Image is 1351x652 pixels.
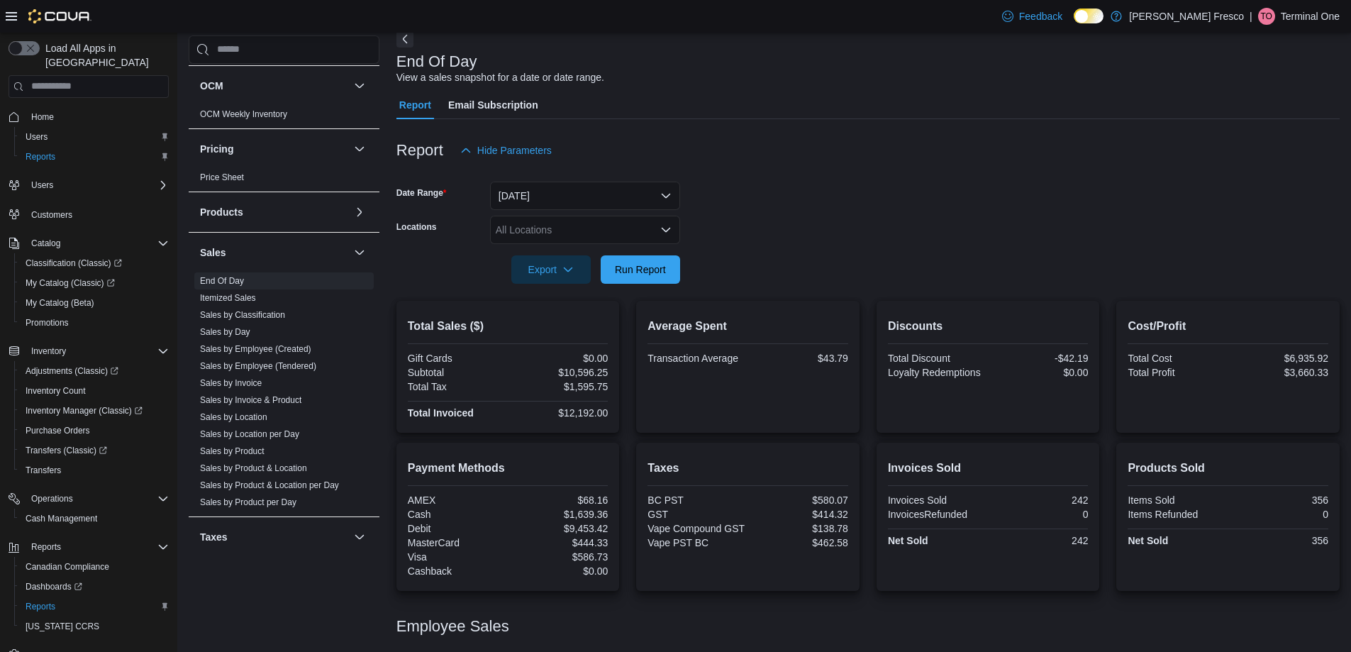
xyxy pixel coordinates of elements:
button: Products [200,205,348,219]
button: Taxes [200,530,348,544]
a: Inventory Count [20,382,91,399]
button: [DATE] [490,182,680,210]
div: Debit [408,523,505,534]
a: Sales by Invoice & Product [200,395,301,405]
div: 356 [1231,535,1328,546]
a: Sales by Location [200,412,267,422]
span: Dashboards [20,578,169,595]
a: My Catalog (Beta) [20,294,100,311]
div: Items Refunded [1128,509,1225,520]
div: Gift Cards [408,353,505,364]
button: Home [3,106,174,127]
span: Cash Management [26,513,97,524]
a: Sales by Product [200,446,265,456]
div: BC PST [647,494,745,506]
button: Catalog [26,235,66,252]
div: $586.73 [511,551,608,563]
h2: Average Spent [647,318,848,335]
a: Sales by Product & Location per Day [200,480,339,490]
div: InvoicesRefunded [888,509,985,520]
a: Users [20,128,53,145]
h3: OCM [200,79,223,93]
h2: Cost/Profit [1128,318,1328,335]
span: Users [26,131,48,143]
div: Transaction Average [647,353,745,364]
span: Export [520,255,582,284]
a: My Catalog (Classic) [20,275,121,292]
div: Vape Compound GST [647,523,745,534]
div: OCM [189,106,379,128]
h2: Taxes [647,460,848,477]
span: Feedback [1019,9,1062,23]
div: $462.58 [751,537,848,548]
h3: Report [396,142,443,159]
span: Promotions [26,317,69,328]
button: Users [14,127,174,147]
span: Reports [26,538,169,556]
span: Canadian Compliance [20,558,169,575]
a: Transfers (Classic) [20,442,113,459]
h2: Total Sales ($) [408,318,608,335]
span: Reports [20,598,169,615]
a: Classification (Classic) [14,253,174,273]
span: Reports [31,541,61,553]
div: $68.16 [511,494,608,506]
a: Home [26,109,60,126]
a: My Catalog (Classic) [14,273,174,293]
span: Inventory [26,343,169,360]
span: Reports [20,148,169,165]
h3: Products [200,205,243,219]
span: End Of Day [200,275,244,287]
div: Cash [408,509,505,520]
p: | [1250,8,1252,25]
div: Total Tax [408,381,505,392]
button: Users [3,175,174,195]
div: Visa [408,551,505,563]
span: Inventory Count [20,382,169,399]
a: Inventory Manager (Classic) [20,402,148,419]
a: OCM Weekly Inventory [200,109,287,119]
a: Inventory Manager (Classic) [14,401,174,421]
a: Promotions [20,314,74,331]
span: Run Report [615,263,666,277]
button: Next [396,31,413,48]
div: $0.00 [991,367,1088,378]
span: Catalog [31,238,60,249]
a: End Of Day [200,276,244,286]
span: Email Subscription [448,91,538,119]
div: Loyalty Redemptions [888,367,985,378]
h3: Employee Sales [396,618,509,635]
span: Purchase Orders [26,425,90,436]
h2: Products Sold [1128,460,1328,477]
strong: Net Sold [888,535,928,546]
a: Sales by Classification [200,310,285,320]
div: 242 [991,494,1088,506]
div: View a sales snapshot for a date or date range. [396,70,604,85]
span: Operations [31,493,73,504]
div: 242 [991,535,1088,546]
span: Transfers (Classic) [26,445,107,456]
button: Export [511,255,591,284]
span: Load All Apps in [GEOGRAPHIC_DATA] [40,41,169,70]
div: 0 [1231,509,1328,520]
a: Price Sheet [200,172,244,182]
div: $1,639.36 [511,509,608,520]
strong: Net Sold [1128,535,1168,546]
span: Transfers [26,465,61,476]
button: Pricing [351,140,368,158]
a: Cash Management [20,510,103,527]
div: Total Profit [1128,367,1225,378]
label: Date Range [396,187,447,199]
button: Sales [351,244,368,261]
div: $6,935.92 [1231,353,1328,364]
span: Catalog [26,235,169,252]
button: Catalog [3,233,174,253]
div: $12,192.00 [511,407,608,419]
span: Sales by Product & Location per Day [200,480,339,491]
span: Canadian Compliance [26,561,109,573]
div: -$42.19 [991,353,1088,364]
span: Sales by Employee (Created) [200,343,311,355]
button: Run Report [601,255,680,284]
span: Inventory [31,346,66,357]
